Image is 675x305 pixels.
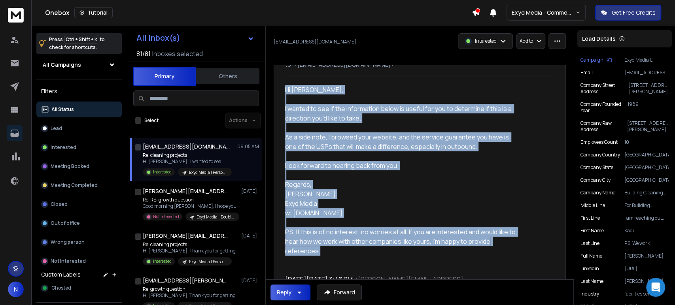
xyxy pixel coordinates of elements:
button: N [8,281,24,297]
button: Wrong person [36,234,122,250]
p: [EMAIL_ADDRESS][DOMAIN_NAME] [274,39,356,45]
p: Not Interested [153,214,179,220]
div: I wanted to see if the information below is useful for you to determine if this is a direction yo... [285,104,516,123]
span: Ctrl + Shift + k [64,35,98,44]
button: Campaign [580,57,612,63]
p: Re: cleaning projects [143,241,236,248]
p: Last Line [580,240,599,247]
p: [DATE] [241,188,259,194]
p: [GEOGRAPHIC_DATA] [624,152,669,158]
p: Company Street Address [580,82,628,95]
p: 09:05 AM [237,143,259,150]
div: As a side note, I browsed your website, and the service guarantee you have is one of the USPs tha... [285,132,516,151]
p: [DATE] [241,277,259,284]
p: Re: growth question [143,286,236,292]
p: I am reaching out because you're the General Manager at Building Cleaning Services since [DATE]. [624,215,669,221]
h1: [PERSON_NAME][EMAIL_ADDRESS][DOMAIN_NAME] [143,232,230,240]
button: Get Free Credits [595,5,661,21]
button: Meeting Booked [36,158,122,174]
p: Interested [153,258,172,264]
button: Reply [270,284,310,300]
h1: [EMAIL_ADDRESS][PERSON_NAME][DOMAIN_NAME] [143,277,230,284]
div: Onebox [45,7,472,18]
p: [EMAIL_ADDRESS][DOMAIN_NAME] [624,70,669,76]
p: Last Name [580,278,603,284]
div: Reply [277,288,291,296]
p: Press to check for shortcuts. [49,36,105,51]
p: Meeting Booked [51,163,89,169]
p: All Status [51,106,74,113]
p: [PERSON_NAME] [624,278,669,284]
p: First Line [580,215,600,221]
p: Good morning [PERSON_NAME], I hope you [143,203,238,209]
button: Tutorial [74,7,113,18]
p: Closed [51,201,68,207]
span: Ghosted [51,285,71,291]
h3: Filters [36,86,122,97]
button: Meeting Completed [36,177,122,193]
p: [URL][DOMAIN_NAME][PERSON_NAME] [624,265,669,272]
p: [GEOGRAPHIC_DATA] [624,177,669,183]
p: Email [580,70,593,76]
p: Lead Details [582,35,616,43]
p: Full Name [580,253,602,259]
p: Re: RE: growth question [143,197,238,203]
span: 81 / 81 [136,49,151,58]
p: facilities services [624,291,669,297]
div: [DATE][DATE] 3:46 PM < > wrote: [285,275,516,294]
p: [PERSON_NAME] [624,253,669,259]
p: Add to [520,38,533,44]
p: Exyd Media | Personalized F+M+L [624,57,669,63]
p: Not Interested [51,258,86,264]
h3: Custom Labels [41,271,81,279]
p: Exyd Media | Personalized F+M+L [189,169,227,175]
p: Wrong person [51,239,85,245]
a: [PERSON_NAME][EMAIL_ADDRESS][DOMAIN_NAME] [285,275,463,293]
button: Others [196,68,259,85]
div: Exyd Media [285,199,516,208]
button: Ghosted [36,280,122,296]
div: w: [DOMAIN_NAME] [285,208,516,218]
p: Lead [51,125,62,132]
p: [STREET_ADDRESS][PERSON_NAME] [628,82,669,95]
p: Company State [580,164,613,171]
h3: Inboxes selected [152,49,203,58]
p: Company Founded Year [580,101,628,114]
p: For Building Cleaning Services, we would reach out to companies in [GEOGRAPHIC_DATA]. For example... [624,202,669,209]
label: Select [144,117,159,124]
p: Interested [51,144,76,151]
p: 10 [624,139,669,145]
p: Kadi [624,228,669,234]
p: industry [580,291,599,297]
button: Interested [36,139,122,155]
div: Open Intercom Messenger [646,278,665,297]
button: All Inbox(s) [130,30,261,46]
p: [GEOGRAPHIC_DATA] [624,164,669,171]
p: Exyd Media | Personalized F+M+L [189,259,227,265]
button: Forward [317,284,362,300]
button: All Campaigns [36,57,122,73]
p: Company Name [580,190,615,196]
p: Interested [475,38,497,44]
h1: All Campaigns [43,61,81,69]
p: Re: cleaning projects [143,152,232,158]
p: Company City [580,177,611,183]
p: Company Raw Address [580,120,627,133]
p: linkedin [580,265,599,272]
p: Hi [PERSON_NAME], I wanted to see [143,158,232,165]
h1: All Inbox(s) [136,34,180,42]
p: First Name [580,228,604,234]
p: 1989 [628,101,669,114]
p: Employees Count [580,139,618,145]
button: Not Interested [36,253,122,269]
div: Regards, [285,180,516,189]
button: Closed [36,196,122,212]
div: Hi [PERSON_NAME], [285,85,516,94]
p: Hi [PERSON_NAME], Thank you for getting [143,248,236,254]
p: P.S. We work exclusively with only one cleaning company per area. You’re in [GEOGRAPHIC_DATA], wh... [624,240,669,247]
p: Building Cleaning Services [624,190,669,196]
p: Get Free Credits [612,9,656,17]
